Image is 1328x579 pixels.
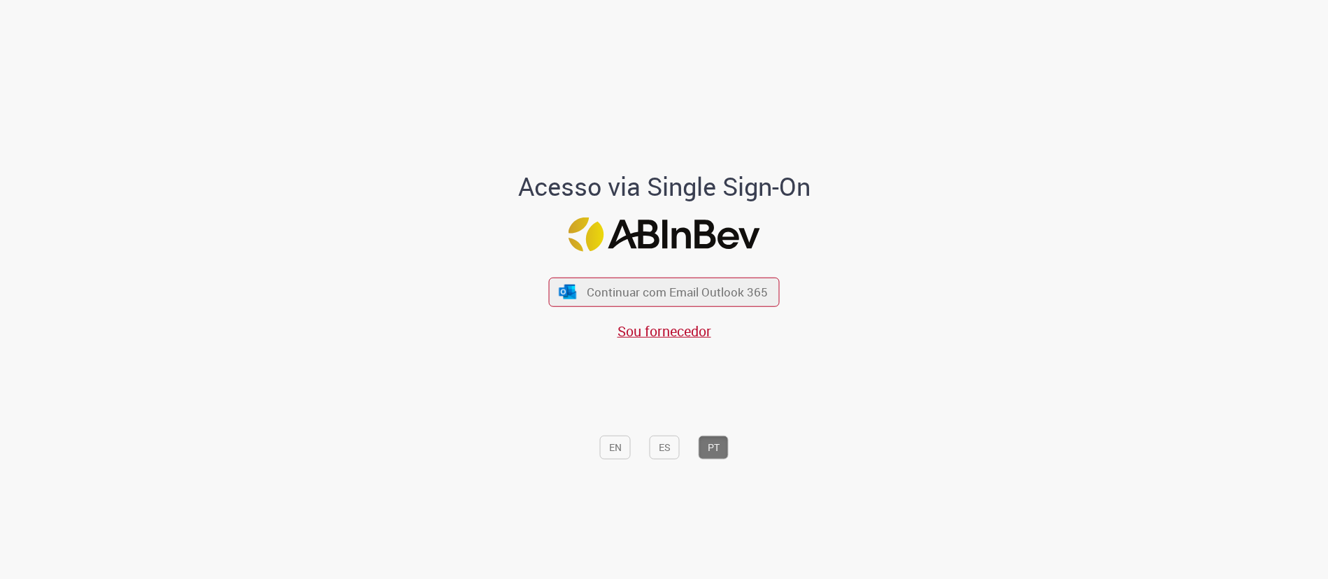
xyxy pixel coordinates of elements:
button: PT [699,436,729,459]
span: Continuar com Email Outlook 365 [587,284,768,300]
img: ícone Azure/Microsoft 360 [557,285,577,299]
button: EN [600,436,631,459]
button: ícone Azure/Microsoft 360 Continuar com Email Outlook 365 [549,278,780,306]
img: Logo ABInBev [569,217,760,252]
button: ES [650,436,680,459]
a: Sou fornecedor [617,321,711,340]
h1: Acesso via Single Sign-On [470,173,858,201]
